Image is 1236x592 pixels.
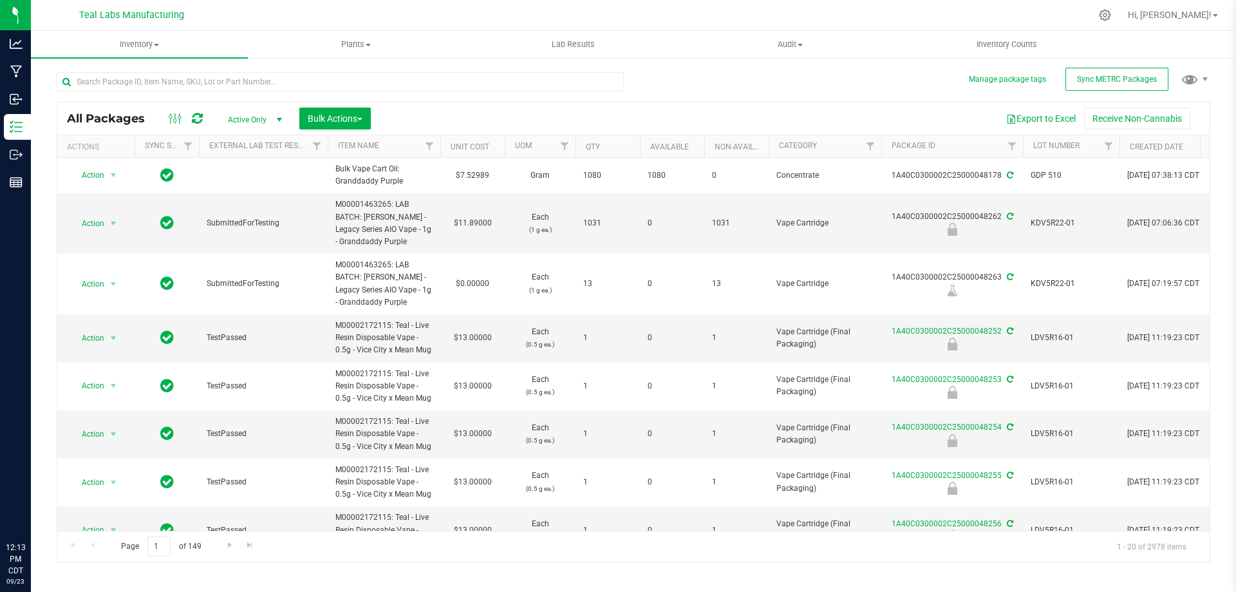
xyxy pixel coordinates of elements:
[1127,524,1199,537] span: [DATE] 11:19:23 CDT
[648,278,697,290] span: 0
[106,166,122,184] span: select
[776,374,874,398] span: Vape Cartridge (Final Packaging)
[1002,135,1023,157] a: Filter
[682,31,899,58] a: Audit
[10,148,23,161] inline-svg: Outbound
[160,425,174,443] span: In Sync
[586,142,600,151] a: Qty
[534,39,612,50] span: Lab Results
[10,37,23,50] inline-svg: Analytics
[306,135,328,157] a: Filter
[583,332,632,344] span: 1
[879,338,1025,350] div: Not Packaged
[79,10,184,21] span: Teal Labs Manufacturing
[892,519,1002,528] a: 1A40C0300002C25000048256
[1127,428,1199,440] span: [DATE] 11:19:23 CDT
[335,464,433,501] span: M00002172115: Teal - Live Resin Disposable Vape - 0.5g - Vice City x Mean Mug
[308,113,362,124] span: Bulk Actions
[299,108,371,129] button: Bulk Actions
[207,380,320,392] span: TestPassed
[879,223,1025,236] div: Waiting for Lab Results
[31,31,248,58] a: Inventory
[106,275,122,293] span: select
[879,530,1025,543] div: Not Packaged
[106,521,122,539] span: select
[648,476,697,488] span: 0
[440,158,505,193] td: $7.52989
[1127,217,1199,229] span: [DATE] 07:06:36 CDT
[715,142,772,151] a: Non-Available
[207,428,320,440] span: TestPassed
[776,326,874,350] span: Vape Cartridge (Final Packaging)
[776,217,874,229] span: Vape Cartridge
[512,326,568,350] span: Each
[1031,428,1112,440] span: LDV5R16-01
[959,39,1054,50] span: Inventory Counts
[10,176,23,189] inline-svg: Reports
[6,542,25,577] p: 12:13 PM CDT
[998,108,1084,129] button: Export to Excel
[512,284,568,296] p: (1 g ea.)
[879,283,1025,296] div: Lab Sample
[70,329,105,347] span: Action
[207,217,320,229] span: SubmittedForTesting
[648,524,697,537] span: 0
[106,425,122,443] span: select
[583,169,632,182] span: 1080
[6,577,25,586] p: 09/23
[512,434,568,446] p: (0.5 g ea.)
[1005,212,1013,221] span: Sync from Compliance System
[70,473,105,492] span: Action
[160,473,174,491] span: In Sync
[451,142,489,151] a: Unit Cost
[1084,108,1190,129] button: Receive Non-Cannabis
[1127,476,1199,488] span: [DATE] 11:19:23 CDT
[1005,375,1013,384] span: Sync from Compliance System
[1005,423,1013,432] span: Sync from Compliance System
[67,142,129,151] div: Actions
[70,377,105,395] span: Action
[1130,142,1183,151] a: Created Date
[440,254,505,314] td: $0.00000
[860,135,881,157] a: Filter
[220,537,239,554] a: Go to the next page
[1031,169,1112,182] span: GDP 510
[776,278,874,290] span: Vape Cartridge
[1005,519,1013,528] span: Sync from Compliance System
[110,537,212,557] span: Page of 149
[440,314,505,363] td: $13.00000
[1031,217,1112,229] span: KDV5R22-01
[248,31,465,58] a: Plants
[879,386,1025,399] div: Not Packaged
[1033,141,1080,150] a: Lot Number
[335,320,433,357] span: M00002172115: Teal - Live Resin Disposable Vape - 0.5g - Vice City x Mean Mug
[892,141,935,150] a: Package ID
[106,215,122,233] span: select
[70,521,105,539] span: Action
[335,415,433,453] span: M00002172115: Teal - Live Resin Disposable Vape - 0.5g - Vice City x Mean Mug
[583,278,632,290] span: 13
[10,120,23,133] inline-svg: Inventory
[879,211,1025,236] div: 1A40C0300002C25000048262
[712,380,761,392] span: 1
[338,141,379,150] a: Item Name
[776,518,874,542] span: Vape Cartridge (Final Packaging)
[648,217,697,229] span: 0
[512,386,568,398] p: (0.5 g ea.)
[1005,327,1013,336] span: Sync from Compliance System
[650,142,689,151] a: Available
[440,506,505,555] td: $13.00000
[1005,471,1013,480] span: Sync from Compliance System
[106,329,122,347] span: select
[712,524,761,537] span: 1
[1097,9,1113,21] div: Manage settings
[899,31,1116,58] a: Inventory Counts
[712,169,761,182] span: 0
[440,459,505,507] td: $13.00000
[70,425,105,443] span: Action
[440,193,505,254] td: $11.89000
[648,380,697,392] span: 0
[648,169,697,182] span: 1080
[160,377,174,395] span: In Sync
[1127,169,1199,182] span: [DATE] 07:38:13 CDT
